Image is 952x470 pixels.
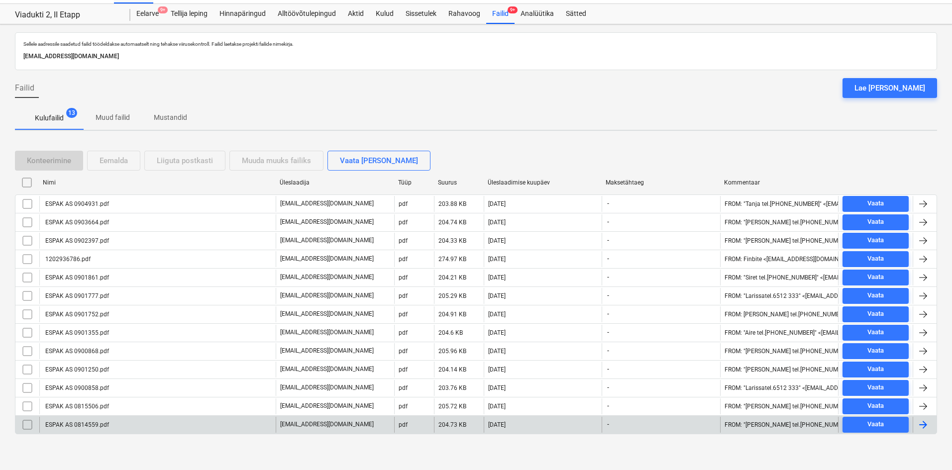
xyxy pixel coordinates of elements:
[488,237,506,244] div: [DATE]
[400,4,442,24] a: Sissetulek
[165,4,213,24] a: Tellija leping
[843,196,909,212] button: Vaata
[488,256,506,263] div: [DATE]
[370,4,400,24] a: Kulud
[23,51,929,62] p: [EMAIL_ADDRESS][DOMAIN_NAME]
[340,154,418,167] div: Vaata [PERSON_NAME]
[280,365,374,374] p: [EMAIL_ADDRESS][DOMAIN_NAME]
[399,237,408,244] div: pdf
[438,403,466,410] div: 205.72 KB
[606,420,610,429] span: -
[606,273,610,282] span: -
[843,306,909,322] button: Vaata
[130,4,165,24] div: Eelarve
[399,292,408,299] div: pdf
[399,403,408,410] div: pdf
[843,233,909,249] button: Vaata
[44,384,109,391] div: ESPAK AS 0900858.pdf
[867,272,884,283] div: Vaata
[15,82,34,94] span: Failid
[44,311,109,318] div: ESPAK AS 0901752.pdf
[398,179,430,186] div: Tüüp
[399,348,408,355] div: pdf
[843,325,909,341] button: Vaata
[606,365,610,374] span: -
[399,274,408,281] div: pdf
[606,328,610,337] span: -
[867,327,884,338] div: Vaata
[438,237,466,244] div: 204.33 KB
[843,251,909,267] button: Vaata
[867,290,884,301] div: Vaata
[96,112,130,123] p: Muud failid
[442,4,486,24] a: Rahavoog
[438,274,466,281] div: 204.21 KB
[515,4,560,24] a: Analüütika
[213,4,272,24] div: Hinnapäringud
[606,291,610,300] span: -
[606,255,610,263] span: -
[488,421,506,428] div: [DATE]
[272,4,342,24] a: Alltöövõtulepingud
[44,421,109,428] div: ESPAK AS 0814559.pdf
[438,256,466,263] div: 274.97 KB
[488,219,506,226] div: [DATE]
[843,288,909,304] button: Vaata
[488,384,506,391] div: [DATE]
[606,402,610,410] span: -
[488,348,506,355] div: [DATE]
[438,200,466,207] div: 203.88 KB
[867,364,884,375] div: Vaata
[438,384,466,391] div: 203.76 KB
[486,4,515,24] div: Failid
[44,366,109,373] div: ESPAK AS 0901250.pdf
[438,329,463,336] div: 204.6 KB
[438,311,466,318] div: 204.91 KB
[606,347,610,355] span: -
[508,6,518,13] span: 9+
[399,421,408,428] div: pdf
[560,4,592,24] div: Sätted
[280,291,374,300] p: [EMAIL_ADDRESS][DOMAIN_NAME]
[606,199,610,208] span: -
[44,237,109,244] div: ESPAK AS 0902397.pdf
[438,348,466,355] div: 205.96 KB
[280,420,374,429] p: [EMAIL_ADDRESS][DOMAIN_NAME]
[488,329,506,336] div: [DATE]
[854,82,925,94] div: Lae [PERSON_NAME]
[867,419,884,430] div: Vaata
[867,216,884,228] div: Vaata
[35,113,64,123] p: Kulufailid
[606,310,610,318] span: -
[843,398,909,414] button: Vaata
[488,403,506,410] div: [DATE]
[488,292,506,299] div: [DATE]
[342,4,370,24] a: Aktid
[438,366,466,373] div: 204.14 KB
[43,179,272,186] div: Nimi
[867,345,884,357] div: Vaata
[867,382,884,393] div: Vaata
[44,274,109,281] div: ESPAK AS 0901861.pdf
[488,179,598,186] div: Üleslaadimise kuupäev
[399,384,408,391] div: pdf
[867,253,884,265] div: Vaata
[44,329,109,336] div: ESPAK AS 0901355.pdf
[606,218,610,226] span: -
[280,179,390,186] div: Üleslaadija
[280,273,374,282] p: [EMAIL_ADDRESS][DOMAIN_NAME]
[606,383,610,392] span: -
[438,219,466,226] div: 204.74 KB
[44,403,109,410] div: ESPAK AS 0815506.pdf
[23,41,929,47] p: Sellele aadressile saadetud failid töödeldakse automaatselt ning tehakse viirusekontroll. Failid ...
[280,328,374,337] p: [EMAIL_ADDRESS][DOMAIN_NAME]
[438,421,466,428] div: 204.73 KB
[44,219,109,226] div: ESPAK AS 0903664.pdf
[843,362,909,377] button: Vaata
[488,274,506,281] div: [DATE]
